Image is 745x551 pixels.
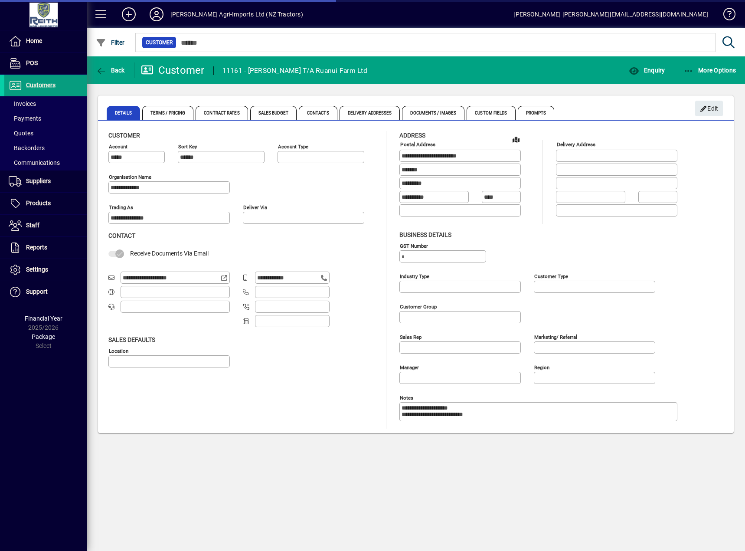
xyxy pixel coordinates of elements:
button: Back [94,62,127,78]
div: 11161 - [PERSON_NAME] T/A Ruanui Farm Ltd [222,64,367,78]
span: Documents / Images [402,106,464,120]
span: Receive Documents Via Email [130,250,209,257]
span: Delivery Addresses [340,106,400,120]
span: Business details [399,231,451,238]
a: POS [4,52,87,74]
app-page-header-button: Back [87,62,134,78]
button: Filter [94,35,127,50]
mat-label: Industry type [400,273,429,279]
span: Contract Rates [196,106,248,120]
a: Backorders [4,141,87,155]
span: Invoices [9,100,36,107]
span: Reports [26,244,47,251]
mat-label: GST Number [400,243,428,249]
button: Add [115,7,143,22]
span: POS [26,59,38,66]
span: Financial Year [25,315,62,322]
a: Suppliers [4,171,87,192]
span: Home [26,37,42,44]
mat-label: Location [109,348,128,354]
mat-label: Account Type [278,144,308,150]
mat-label: Deliver via [243,204,267,210]
a: Settings [4,259,87,281]
a: Staff [4,215,87,236]
button: Enquiry [627,62,667,78]
span: Suppliers [26,177,51,184]
a: View on map [509,132,523,146]
span: Products [26,200,51,207]
span: Filter [96,39,125,46]
mat-label: Customer type [534,273,568,279]
span: Sales Budget [250,106,297,120]
div: [PERSON_NAME] Agri-Imports Ltd (NZ Tractors) [170,7,303,21]
a: Payments [4,111,87,126]
mat-label: Trading as [109,204,133,210]
span: Support [26,288,48,295]
mat-label: Manager [400,364,419,370]
a: Invoices [4,96,87,111]
span: Details [107,106,140,120]
span: Quotes [9,130,33,137]
span: Contact [108,232,135,239]
button: More Options [681,62,738,78]
button: Profile [143,7,170,22]
span: Payments [9,115,41,122]
span: Package [32,333,55,340]
span: Contacts [299,106,337,120]
span: Backorders [9,144,45,151]
span: Customer [146,38,173,47]
mat-label: Sales rep [400,334,422,340]
span: Edit [700,102,719,116]
span: Address [399,132,425,139]
span: Customers [26,82,56,89]
mat-label: Sort key [178,144,197,150]
span: Settings [26,266,48,273]
mat-label: Marketing/ Referral [534,334,577,340]
span: Enquiry [629,67,665,74]
span: Terms / Pricing [142,106,194,120]
a: Products [4,193,87,214]
a: Reports [4,237,87,259]
mat-label: Notes [400,394,413,400]
a: Knowledge Base [717,2,734,30]
span: Custom Fields [467,106,515,120]
span: Sales defaults [108,336,155,343]
a: Quotes [4,126,87,141]
span: Customer [108,132,140,139]
span: Prompts [518,106,555,120]
div: Customer [141,63,205,77]
mat-label: Account [109,144,127,150]
a: Support [4,281,87,303]
a: Communications [4,155,87,170]
a: Home [4,30,87,52]
mat-label: Region [534,364,549,370]
mat-label: Customer group [400,303,437,309]
span: Back [96,67,125,74]
button: Edit [695,101,723,116]
mat-label: Organisation name [109,174,151,180]
div: [PERSON_NAME] [PERSON_NAME][EMAIL_ADDRESS][DOMAIN_NAME] [513,7,708,21]
span: Communications [9,159,60,166]
span: More Options [683,67,736,74]
span: Staff [26,222,39,229]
